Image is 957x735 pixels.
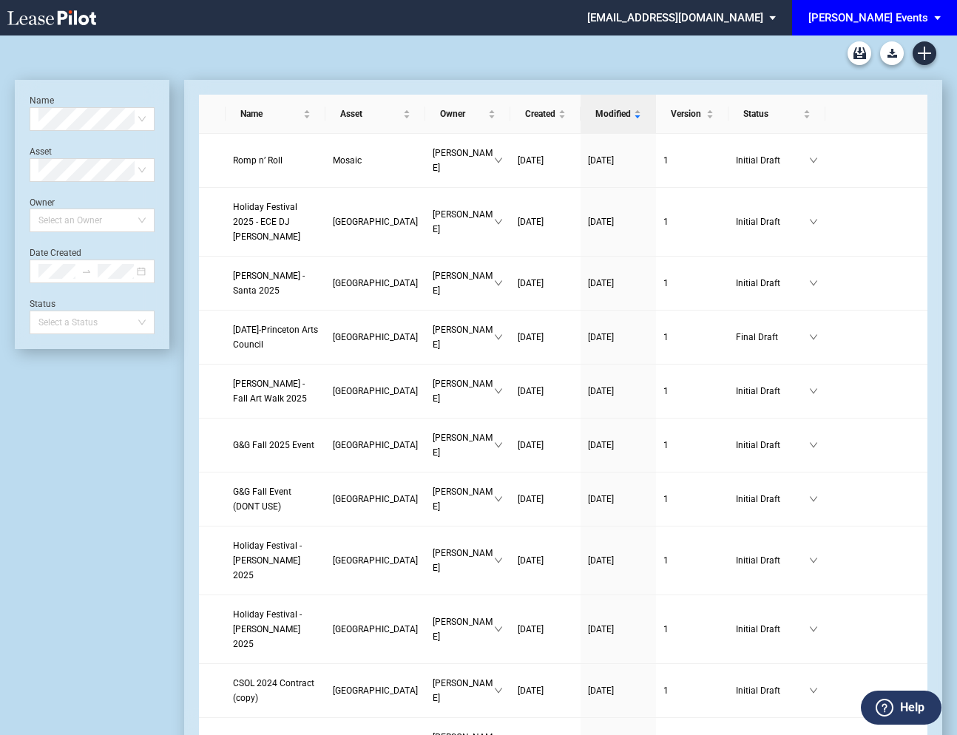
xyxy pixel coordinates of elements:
a: [GEOGRAPHIC_DATA] [333,384,418,399]
span: [DATE] [518,217,544,227]
span: down [809,156,818,165]
span: CSOL 2024 Contract (copy) [233,678,314,703]
span: Initial Draft [736,276,809,291]
span: Created [525,106,555,121]
span: down [809,279,818,288]
a: 1 [663,214,721,229]
th: Asset [325,95,425,134]
span: Romp n’ Roll [233,155,283,166]
span: Initial Draft [736,214,809,229]
a: [DATE] [588,214,649,229]
span: Edwin McCora - Santa 2025 [233,271,305,296]
span: [PERSON_NAME] [433,614,494,644]
span: [PERSON_NAME] [433,268,494,298]
a: [DATE] [588,622,649,637]
span: Initial Draft [736,492,809,507]
label: Date Created [30,248,81,258]
span: Bob Williams - Fall Art Walk 2025 [233,379,307,404]
span: Initial Draft [736,438,809,453]
span: Final Draft [736,330,809,345]
span: Modified [595,106,631,121]
span: [DATE] [518,685,544,696]
span: Version [671,106,703,121]
span: swap-right [81,266,92,277]
span: down [809,625,818,634]
a: [DATE] [588,384,649,399]
span: 1 [663,494,669,504]
span: down [809,333,818,342]
span: [PERSON_NAME] [433,484,494,514]
a: [DATE] [518,683,573,698]
span: [DATE] [588,440,614,450]
span: down [494,556,503,565]
th: Owner [425,95,510,134]
label: Asset [30,146,52,157]
a: [GEOGRAPHIC_DATA] [333,492,418,507]
a: [DATE] [518,622,573,637]
label: Name [30,95,54,106]
a: Romp n’ Roll [233,153,318,168]
span: [DATE] [518,278,544,288]
span: Status [743,106,800,121]
a: [DATE]-Princeton Arts Council [233,322,318,352]
span: [DATE] [518,332,544,342]
a: [GEOGRAPHIC_DATA] [333,683,418,698]
label: Help [900,698,924,717]
a: 1 [663,153,721,168]
span: [DATE] [588,278,614,288]
span: [PERSON_NAME] [433,322,494,352]
a: [GEOGRAPHIC_DATA] [333,553,418,568]
span: Holiday Festival 2025 - ECE DJ Ben Felton [233,202,300,242]
a: [DATE] [518,384,573,399]
span: 1 [663,386,669,396]
span: [PERSON_NAME] [433,676,494,705]
span: down [809,556,818,565]
a: [DATE] [588,553,649,568]
span: 1 [663,440,669,450]
span: Holiday Festival - Tim Mathias 2025 [233,609,302,649]
span: Holiday Festival - Dave Landeo 2025 [233,541,302,580]
span: [PERSON_NAME] [433,207,494,237]
span: G&G Fall 2025 Event [233,440,314,450]
a: [DATE] [588,153,649,168]
span: down [494,217,503,226]
a: G&G Fall 2025 Event [233,438,318,453]
a: Archive [848,41,871,65]
span: 1 [663,278,669,288]
span: [DATE] [588,217,614,227]
a: [DATE] [518,492,573,507]
th: Name [226,95,325,134]
a: Download Blank Form [880,41,904,65]
span: Freshfields Village [333,278,418,288]
span: Initial Draft [736,384,809,399]
span: down [494,495,503,504]
a: [DATE] [588,438,649,453]
a: 1 [663,622,721,637]
span: down [494,156,503,165]
a: [DATE] [518,214,573,229]
span: Freshfields Village [333,685,418,696]
span: [DATE] [518,624,544,634]
span: Initial Draft [736,553,809,568]
a: Holiday Festival - [PERSON_NAME] 2025 [233,538,318,583]
span: [PERSON_NAME] [433,146,494,175]
span: Asset [340,106,400,121]
span: [DATE] [588,155,614,166]
span: 1 [663,155,669,166]
th: Status [728,95,825,134]
span: Name [240,106,300,121]
span: [DATE] [518,155,544,166]
span: [DATE] [588,555,614,566]
a: 1 [663,683,721,698]
span: Day of the Dead-Princeton Arts Council [233,325,318,350]
button: Help [861,691,941,725]
span: [DATE] [518,386,544,396]
a: Holiday Festival - [PERSON_NAME] 2025 [233,607,318,651]
a: Create new document [913,41,936,65]
a: [DATE] [588,683,649,698]
span: [DATE] [588,332,614,342]
a: 1 [663,553,721,568]
span: [PERSON_NAME] [433,546,494,575]
span: down [494,625,503,634]
a: [GEOGRAPHIC_DATA] [333,214,418,229]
